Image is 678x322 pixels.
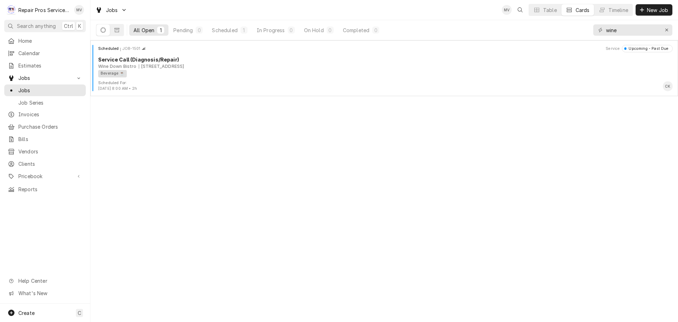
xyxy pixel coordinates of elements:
span: C [78,309,81,317]
div: Table [543,6,557,14]
div: Scheduled [212,27,237,34]
div: Beverage ☕ [98,70,127,77]
span: Search anything [17,22,56,30]
div: Upcoming - Past Due [626,46,668,52]
div: All Open [133,27,154,34]
div: 0 [197,27,201,34]
span: Invoices [18,111,82,118]
div: Card Header Secondary Content [606,45,673,52]
a: Go to What's New [4,287,86,299]
div: Repair Pros Services Inc's Avatar [6,5,16,15]
div: R [6,5,16,15]
div: Object Tag List [98,70,670,77]
div: Object Subtext Primary [98,63,137,70]
div: Object Extra Context Footer Value [98,86,137,92]
a: Vendors [4,146,86,157]
div: Card Footer Primary Content [663,81,673,91]
span: Clients [18,160,82,168]
div: Repair Pros Services Inc [18,6,70,14]
div: Object Subtext [98,63,673,70]
div: MV [74,5,84,15]
div: Card Footer [93,80,675,92]
div: 1 [159,27,163,34]
span: Ctrl [64,22,73,30]
button: Erase input [661,24,672,36]
span: [DATE] 8:00 AM • 2h [98,86,137,91]
span: Pricebook [18,172,72,180]
a: Invoices [4,109,86,120]
span: Estimates [18,62,82,69]
div: Object Subtext Secondary [139,63,184,70]
div: Object State [98,46,121,52]
div: 0 [374,27,378,34]
div: Mindy Volker's Avatar [74,5,84,15]
div: 0 [289,27,293,34]
span: Job Series [18,99,82,106]
button: Open search [515,4,526,16]
div: MV [502,5,512,15]
span: Bills [18,135,82,143]
span: Create [18,310,35,316]
div: Timeline [608,6,628,14]
span: Home [18,37,82,45]
span: What's New [18,289,82,297]
span: Jobs [18,74,72,82]
div: Completed [343,27,369,34]
a: Estimates [4,60,86,71]
span: K [78,22,81,30]
span: Jobs [18,87,82,94]
a: Home [4,35,86,47]
div: Mindy Volker's Avatar [502,5,512,15]
span: Reports [18,186,82,193]
div: On Hold [304,27,324,34]
div: Card Header [93,45,675,52]
div: Object Title [98,56,673,63]
span: New Job [646,6,670,14]
div: Object Extra Context Footer Label [98,80,137,86]
div: Caleb Kvale's Avatar [663,81,673,91]
span: Vendors [18,148,82,155]
span: Purchase Orders [18,123,82,130]
div: In Progress [257,27,285,34]
div: Object Status [622,45,673,52]
a: Go to Pricebook [4,170,86,182]
div: 1 [242,27,246,34]
div: Object ID [123,46,140,52]
a: Job Series [4,97,86,109]
a: Clients [4,158,86,170]
div: Object Extra Context Header [606,46,620,52]
button: New Job [636,4,672,16]
div: Card Footer Extra Context [98,80,137,92]
a: Reports [4,183,86,195]
span: Help Center [18,277,82,285]
div: Pending [173,27,193,34]
input: Keyword search [606,24,659,36]
span: Calendar [18,49,82,57]
div: CK [663,81,673,91]
span: Jobs [106,6,118,14]
button: Search anythingCtrlK [4,20,86,32]
a: Jobs [4,84,86,96]
div: Card Header Primary Content [98,45,146,52]
a: Purchase Orders [4,121,86,133]
a: Bills [4,133,86,145]
a: Go to Jobs [93,4,130,16]
a: Go to Help Center [4,275,86,287]
a: Calendar [4,47,86,59]
a: Go to Jobs [4,72,86,84]
div: 0 [328,27,332,34]
div: Cards [576,6,590,14]
div: Card Body [93,56,675,77]
div: Job Card: JOB-1501 [90,40,678,96]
